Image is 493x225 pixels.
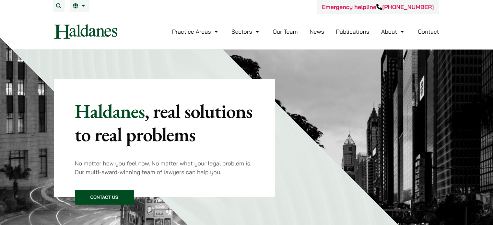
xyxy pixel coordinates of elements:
a: Contact Us [75,190,134,205]
a: Emergency helpline[PHONE_NUMBER] [322,3,434,11]
a: Practice Areas [172,28,220,35]
mark: , real solutions to real problems [75,98,252,147]
p: Haldanes [75,99,255,146]
a: Our Team [273,28,298,35]
a: About [381,28,406,35]
a: News [310,28,324,35]
img: Logo of Haldanes [54,24,117,39]
a: Contact [418,28,439,35]
p: No matter how you feel now. No matter what your legal problem is. Our multi-award-winning team of... [75,159,255,176]
a: Sectors [231,28,261,35]
a: Publications [336,28,370,35]
a: EN [73,3,87,8]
